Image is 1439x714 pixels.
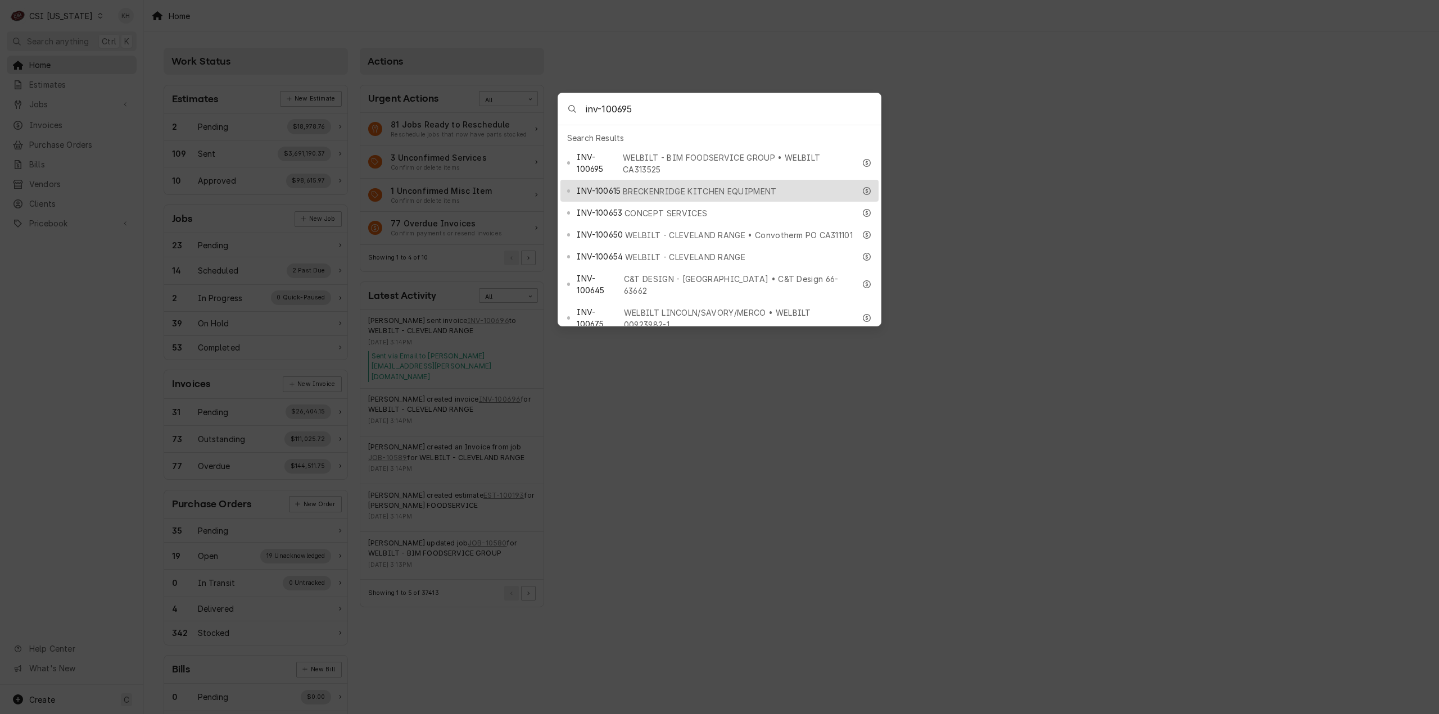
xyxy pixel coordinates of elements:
span: BRECKENRIDGE KITCHEN EQUIPMENT [623,185,777,197]
span: INV-100695 [577,151,621,175]
span: INV-100675 [577,306,621,330]
span: INV-100654 [577,251,623,262]
span: CONCEPT SERVICES [625,207,707,219]
span: INV-100615 [577,185,621,197]
div: Search Results [560,130,879,146]
span: INV-100650 [577,229,623,240]
input: Search anything [586,93,881,125]
div: Global Command Menu [558,93,881,326]
span: WELBILT LINCOLN/SAVORY/MERCO • WELBILT 00923982-1 [624,307,855,330]
span: INV-100645 [577,272,621,296]
span: WELBILT - CLEVELAND RANGE • Convotherm PO CA311101 [625,229,853,241]
span: WELBILT - BIM FOODSERVICE GROUP • WELBILT CA313525 [623,152,855,175]
span: WELBILT - CLEVELAND RANGE [625,251,745,263]
span: C&T DESIGN - [GEOGRAPHIC_DATA] • C&T Design 66-63662 [624,273,855,297]
span: INV-100653 [577,207,622,219]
